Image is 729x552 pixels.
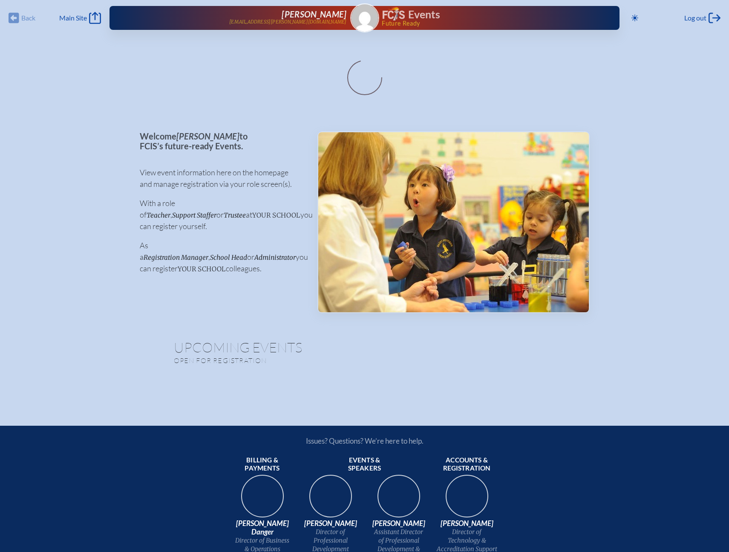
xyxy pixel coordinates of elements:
[300,519,361,528] span: [PERSON_NAME]
[436,519,498,528] span: [PERSON_NAME]
[174,356,399,365] p: Open for registration
[59,14,87,22] span: Main Site
[368,519,429,528] span: [PERSON_NAME]
[224,211,246,219] span: Trustee
[252,211,300,219] span: your school
[59,12,101,24] a: Main Site
[174,340,556,354] h1: Upcoming Events
[334,456,395,473] span: Events & speakers
[436,456,498,473] span: Accounts & registration
[303,472,358,527] img: 94e3d245-ca72-49ea-9844-ae84f6d33c0f
[210,253,247,261] span: School Head
[144,253,208,261] span: Registration Manager
[232,519,293,536] span: [PERSON_NAME] Danger
[176,131,239,141] span: [PERSON_NAME]
[382,20,592,26] span: Future Ready
[137,9,346,26] a: [PERSON_NAME][EMAIL_ADDRESS][PERSON_NAME][DOMAIN_NAME]
[254,253,296,261] span: Administrator
[147,211,170,219] span: Teacher
[232,456,293,473] span: Billing & payments
[229,19,346,25] p: [EMAIL_ADDRESS][PERSON_NAME][DOMAIN_NAME]
[178,265,226,273] span: your school
[140,240,304,274] p: As a , or you can register colleagues.
[351,4,378,32] img: Gravatar
[383,7,592,26] div: FCIS Events — Future ready
[140,198,304,232] p: With a role of , or at you can register yourself.
[372,472,426,527] img: 545ba9c4-c691-43d5-86fb-b0a622cbeb82
[684,14,706,22] span: Log out
[235,472,290,527] img: 9c64f3fb-7776-47f4-83d7-46a341952595
[282,9,346,19] span: [PERSON_NAME]
[140,167,304,190] p: View event information here on the homepage and manage registration via your role screen(s).
[350,3,379,32] a: Gravatar
[440,472,494,527] img: b1ee34a6-5a78-4519-85b2-7190c4823173
[140,131,304,151] p: Welcome to FCIS’s future-ready Events.
[172,211,216,219] span: Support Staffer
[318,132,589,312] img: Events
[215,436,515,445] p: Issues? Questions? We’re here to help.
